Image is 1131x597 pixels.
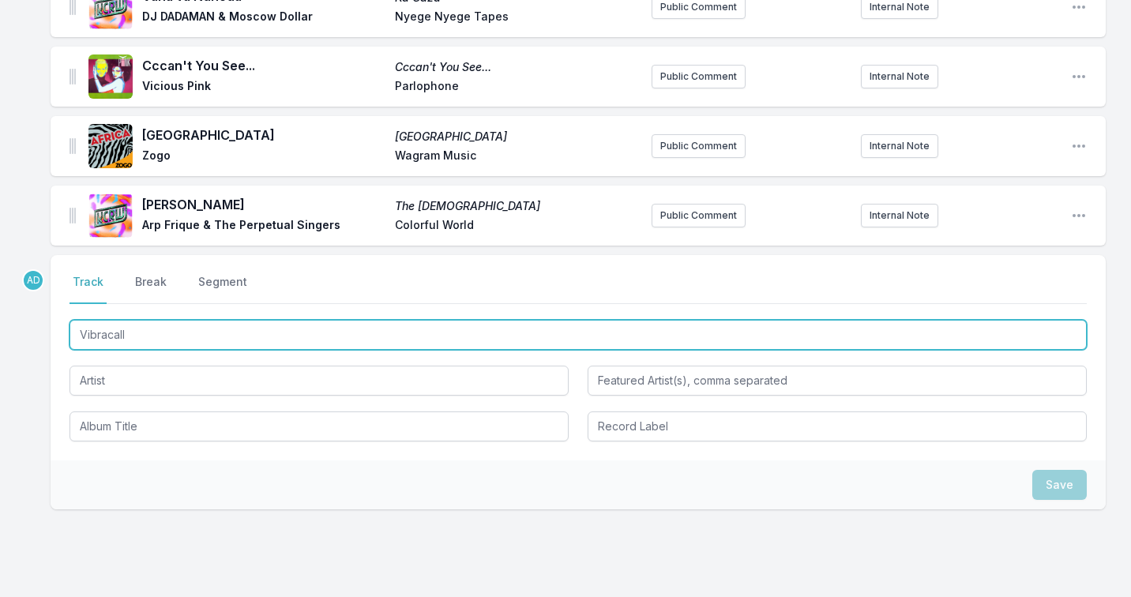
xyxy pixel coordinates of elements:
span: Colorful World [395,217,638,236]
button: Break [132,274,170,304]
input: Featured Artist(s), comma separated [588,366,1087,396]
img: Drag Handle [70,138,76,154]
img: Drag Handle [70,208,76,223]
button: Public Comment [652,204,746,227]
span: Zogo [142,148,385,167]
span: [GEOGRAPHIC_DATA] [142,126,385,145]
img: Cccan't You See... [88,54,133,99]
button: Segment [195,274,250,304]
span: DJ DADAMAN & Moscow Dollar [142,9,385,28]
input: Album Title [70,411,569,441]
img: The Gospel of Jesamy [88,193,133,238]
input: Artist [70,366,569,396]
span: Parlophone [395,78,638,97]
img: Drag Handle [70,69,76,84]
button: Open playlist item options [1071,69,1087,84]
button: Open playlist item options [1071,138,1087,154]
button: Internal Note [861,65,938,88]
input: Track Title [70,320,1087,350]
button: Public Comment [652,65,746,88]
img: Africa [88,124,133,168]
span: The [DEMOGRAPHIC_DATA] [395,198,638,214]
span: [GEOGRAPHIC_DATA] [395,129,638,145]
button: Public Comment [652,134,746,158]
span: Cccan't You See... [395,59,638,75]
span: Nyege Nyege Tapes [395,9,638,28]
span: [PERSON_NAME] [142,195,385,214]
input: Record Label [588,411,1087,441]
span: Vicious Pink [142,78,385,97]
button: Internal Note [861,134,938,158]
span: Cccan't You See... [142,56,385,75]
button: Track [70,274,107,304]
button: Save [1032,470,1087,500]
button: Internal Note [861,204,938,227]
p: Andrea Domanick [22,269,44,291]
button: Open playlist item options [1071,208,1087,223]
span: Wagram Music [395,148,638,167]
span: Arp Frique & The Perpetual Singers [142,217,385,236]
